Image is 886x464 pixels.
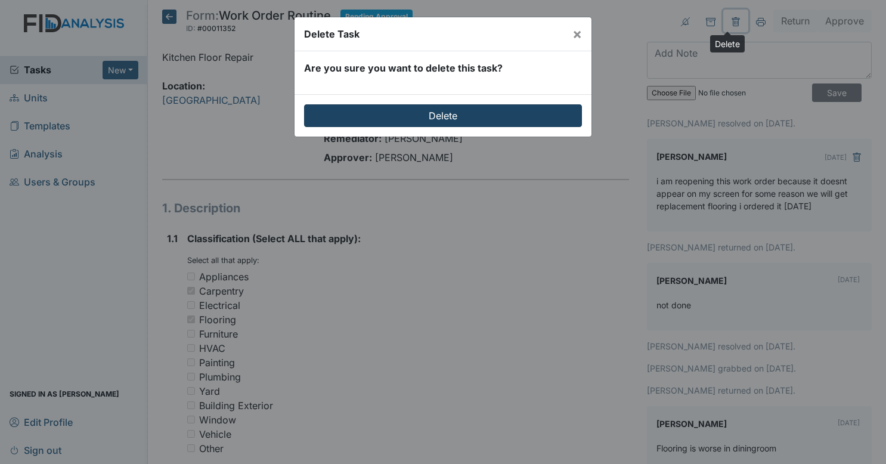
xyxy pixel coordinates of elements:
[710,35,745,52] div: Delete
[304,27,360,41] div: Delete Task
[304,104,582,127] input: Delete
[572,25,582,42] span: ×
[304,62,503,74] strong: Are you sure you want to delete this task?
[563,17,591,51] button: Close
